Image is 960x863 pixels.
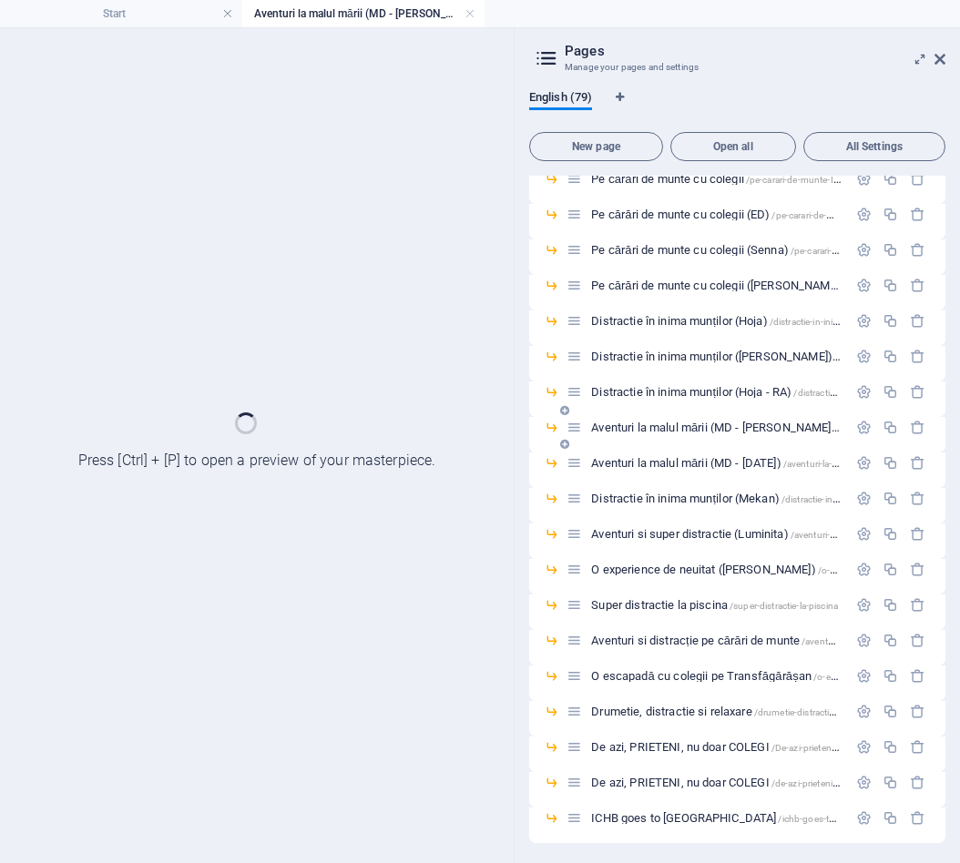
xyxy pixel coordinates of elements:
div: Settings [856,171,872,187]
span: Click to open page [591,776,944,789]
div: Aventuri si super distractie (Luminita)/aventuri-si-super-distractie [586,528,847,540]
div: Remove [910,562,925,577]
div: Settings [856,810,872,826]
div: Pe cărări de munte cu colegii/pe-carari-de-munte-ICHB [586,173,847,185]
div: Remove [910,420,925,435]
div: Remove [910,704,925,719]
div: Settings [856,739,872,755]
span: Click to open page [591,243,936,257]
h4: Aventuri la malul mării (MD - [PERSON_NAME]) [242,4,485,24]
div: Settings [856,668,872,684]
span: /pe-carari-de-munte-cu-colegii-20st [791,246,936,256]
span: /distractie-in-inima-muntilor-MK [781,494,912,504]
div: Remove [910,775,925,790]
div: Remove [910,349,925,364]
div: Settings [856,313,872,329]
div: Duplicate [883,775,898,790]
button: Open all [670,132,796,161]
div: Super distractie la piscina/super-distractie-la-piscina [586,599,847,611]
span: /aventuri-la-malul-marii-md-[DATE] [783,459,926,469]
span: /drumetie-distractie-si-relaxare [754,707,877,717]
div: Remove [910,313,925,329]
span: /distractie-in-inima-muntilor-RA [793,388,922,398]
div: Duplicate [883,349,898,364]
div: Settings [856,278,872,293]
div: Duplicate [883,597,898,613]
span: Click to open page [591,492,912,505]
span: /super-distractie-la-piscina [730,601,838,611]
div: Remove [910,455,925,471]
div: Pe cărări de munte cu colegii ([PERSON_NAME]) [586,279,847,291]
span: /ichb-goes-to-[GEOGRAPHIC_DATA] [778,814,930,824]
span: Click to open page [591,705,877,718]
div: Settings [856,633,872,648]
div: Duplicate [883,633,898,648]
div: Distractie în inima munților (Hoja)/distractie-in-inima-muntilor-HJ [586,315,847,327]
div: Settings [856,775,872,790]
div: Duplicate [883,739,898,755]
div: Remove [910,633,925,648]
div: Settings [856,207,872,222]
div: Duplicate [883,491,898,506]
span: Click to open page [591,172,852,186]
div: Duplicate [883,278,898,293]
div: Duplicate [883,420,898,435]
div: Duplicate [883,668,898,684]
div: Settings [856,455,872,471]
div: Remove [910,242,925,258]
div: O escapadă cu colegii pe Transfăgărășan/o-escapada-cu-colegii-pe-transfagarasan [586,670,847,682]
div: Distractie în inima munților (Hoja - RA)/distractie-in-inima-muntilor-RA [586,386,847,398]
div: Distractie în inima munților ([PERSON_NAME])/distractie-in-inima-muntilor-bark [586,350,847,362]
span: Distractie în inima munților (Hoja - RA) [591,385,923,399]
div: Settings [856,242,872,258]
div: Duplicate [883,810,898,826]
div: Duplicate [883,313,898,329]
span: Click to open page [591,208,911,221]
div: Duplicate [883,207,898,222]
span: /de-azi-prieteni-nu-doar-colegi-ICHB-Liceu [771,778,945,788]
div: Settings [856,420,872,435]
div: Remove [910,810,925,826]
div: Aventuri la malul mării (MD - [DATE])/aventuri-la-malul-marii-md-[DATE] [586,457,847,469]
div: Duplicate [883,704,898,719]
div: Remove [910,739,925,755]
div: Duplicate [883,384,898,400]
span: New page [537,141,655,152]
div: Remove [910,526,925,542]
span: Click to open page [591,456,925,470]
div: Remove [910,384,925,400]
span: /pe-carari-de-munte-cu-colegii-7C [771,210,911,220]
div: Settings [856,597,872,613]
div: Aventuri la malul mării (MD - [PERSON_NAME])/aventuri-la-malul-[PERSON_NAME] [586,421,847,433]
div: Pe cărări de munte cu colegii (ED)/pe-carari-de-munte-cu-colegii-7C [586,208,847,220]
span: All Settings [812,141,937,152]
div: Duplicate [883,562,898,577]
h2: Pages [565,43,945,59]
div: Duplicate [883,171,898,187]
div: Duplicate [883,526,898,542]
button: New page [529,132,663,161]
span: Click to open page [591,527,902,541]
div: Distractie în inima munților (Mekan)/distractie-in-inima-muntilor-MK [586,492,847,504]
div: Settings [856,704,872,719]
div: Remove [910,597,925,613]
div: Remove [910,278,925,293]
div: Aventuri si distracție pe cărări de munte/aventuri-si-distractie-pe-carari-de-munte [586,635,847,646]
span: Click to open page [591,598,838,612]
div: Remove [910,491,925,506]
div: Language Tabs [529,90,945,125]
span: /pe-carari-de-munte-ICHB [746,175,852,185]
div: Remove [910,207,925,222]
div: Settings [856,384,872,400]
div: Settings [856,491,872,506]
div: Settings [856,562,872,577]
div: Duplicate [883,242,898,258]
div: O experience de neuitat ([PERSON_NAME])/o-experienta-de-neuitat [586,563,847,575]
span: Click to open page [591,563,916,576]
div: Pe cărări de munte cu colegii (Senna)/pe-carari-de-munte-cu-colegii-20st [586,244,847,256]
div: De azi, PRIETENI, nu doar COLEGI/De-azi-prieteni-nu-doar-colegi-ICHB-gimnaziu [586,741,847,753]
span: /aventuri-si-super-distractie [791,530,903,540]
div: Remove [910,171,925,187]
div: ICHB goes to [GEOGRAPHIC_DATA]/ichb-goes-to-[GEOGRAPHIC_DATA] [586,812,847,824]
div: De azi, PRIETENI, nu doar COLEGI/de-azi-prieteni-nu-doar-colegi-ICHB-Liceu [586,777,847,788]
